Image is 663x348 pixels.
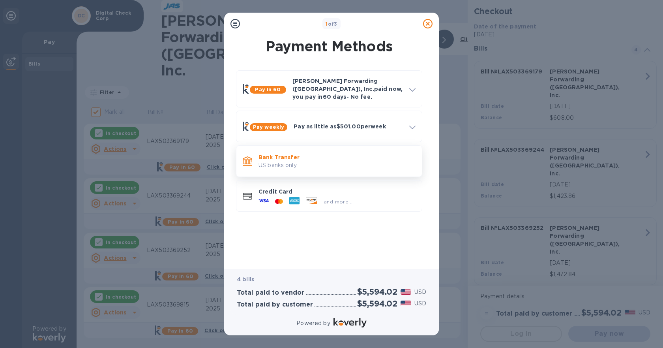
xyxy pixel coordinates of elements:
[234,38,424,55] h1: Payment Methods
[401,289,411,295] img: USD
[237,289,304,297] h3: Total paid to vendor
[357,287,397,297] h2: $5,594.02
[326,21,337,27] b: of 3
[255,87,281,92] b: Pay in 60
[258,153,416,161] p: Bank Transfer
[326,21,328,27] span: 1
[258,188,416,196] p: Credit Card
[292,77,403,101] p: [PERSON_NAME] Forwarding ([GEOGRAPHIC_DATA]), Inc. paid now, you pay in 60 days - No fee.
[414,288,426,296] p: USD
[253,124,284,130] b: Pay weekly
[401,301,411,306] img: USD
[296,319,330,327] p: Powered by
[333,318,367,327] img: Logo
[258,161,416,169] p: US banks only.
[237,276,254,282] b: 4 bills
[237,301,313,308] h3: Total paid by customer
[414,299,426,308] p: USD
[324,199,352,205] span: and more...
[357,299,397,308] h2: $5,594.02
[294,122,403,130] p: Pay as little as $501.00 per week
